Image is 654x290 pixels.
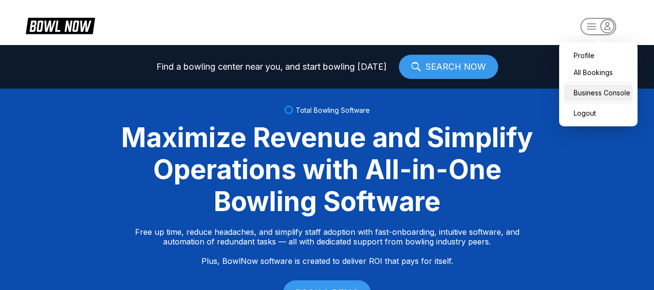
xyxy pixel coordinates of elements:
button: Logout [564,105,598,122]
span: Total Bowling Software [296,106,370,114]
a: Profile [564,47,633,64]
p: Free up time, reduce headaches, and simplify staff adoption with fast-onboarding, intuitive softw... [135,227,519,266]
span: Find a bowling center near you, and start bowling [DATE] [156,62,387,72]
a: SEARCH NOW [399,55,498,79]
a: Business Console [564,84,633,101]
a: All Bookings [564,64,633,81]
div: Maximize Revenue and Simplify Operations with All-in-One Bowling Software [109,122,545,217]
